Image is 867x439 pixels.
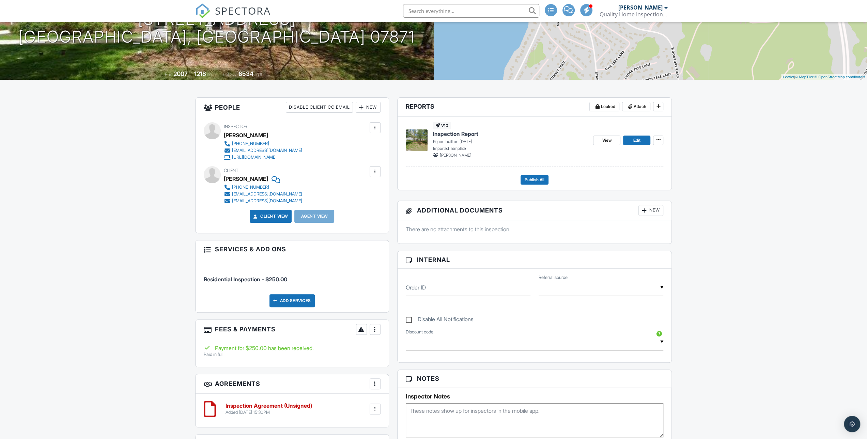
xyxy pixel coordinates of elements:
a: Leaflet [783,75,794,79]
div: Added [DATE] 15:30PM [226,410,312,415]
h3: Additional Documents [398,201,672,220]
label: Disable All Notifications [406,316,474,325]
span: Residential Inspection - $250.00 [204,276,287,283]
p: Paid in full [204,352,381,357]
span: Lot Size [223,72,237,77]
a: Inspection Agreement (Unsigned) Added [DATE] 15:30PM [226,403,312,415]
h6: Inspection Agreement (Unsigned) [226,403,312,409]
input: Search everything... [403,4,539,18]
h3: Agreements [196,374,389,394]
div: [EMAIL_ADDRESS][DOMAIN_NAME] [232,148,302,153]
div: [PERSON_NAME] [618,4,663,11]
div: Add Services [269,294,315,307]
div: 6534 [238,70,253,77]
div: Open Intercom Messenger [844,416,860,432]
h3: Notes [398,370,672,388]
a: [EMAIL_ADDRESS][DOMAIN_NAME] [224,147,302,154]
div: Disable Client CC Email [286,102,353,113]
label: Discount code [406,329,433,335]
div: [PERSON_NAME] [224,174,268,184]
div: [EMAIL_ADDRESS][DOMAIN_NAME] [232,198,302,204]
a: Client View [252,213,288,220]
span: Built [165,72,172,77]
a: [URL][DOMAIN_NAME] [224,154,302,161]
div: 1218 [194,70,206,77]
a: [PHONE_NUMBER] [224,184,302,191]
div: | [781,74,867,80]
a: [EMAIL_ADDRESS][DOMAIN_NAME] [224,198,302,204]
div: New [638,205,663,216]
div: [EMAIL_ADDRESS][DOMAIN_NAME] [232,191,302,197]
span: Inspector [224,124,247,129]
img: The Best Home Inspection Software - Spectora [195,3,210,18]
h3: Internal [398,251,672,269]
div: [PERSON_NAME] [224,130,268,140]
span: sq. ft. [207,72,217,77]
p: There are no attachments to this inspection. [406,225,664,233]
li: Service: Residential Inspection [204,263,381,288]
div: Quality Home Inspection Services LLC [600,11,668,18]
label: Order ID [406,284,426,291]
h3: People [196,98,389,117]
label: Referral source [539,275,568,281]
div: [PHONE_NUMBER] [232,185,269,190]
a: [PHONE_NUMBER] [224,140,302,147]
div: Payment for $250.00 has been received. [204,344,381,352]
a: © MapTiler [795,75,814,79]
h3: Services & Add ons [196,240,389,258]
div: 2007 [173,70,188,77]
span: SPECTORA [215,3,271,18]
h3: Fees & Payments [196,320,389,339]
span: Client [224,168,238,173]
h5: Inspector Notes [406,393,664,400]
span: sq.ft. [254,72,263,77]
h1: [STREET_ADDRESS] [GEOGRAPHIC_DATA], [GEOGRAPHIC_DATA] 07871 [18,10,415,46]
div: [PHONE_NUMBER] [232,141,269,146]
a: [EMAIL_ADDRESS][DOMAIN_NAME] [224,191,302,198]
div: New [356,102,381,113]
a: © OpenStreetMap contributors [815,75,865,79]
a: SPECTORA [195,9,271,23]
div: [URL][DOMAIN_NAME] [232,155,277,160]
